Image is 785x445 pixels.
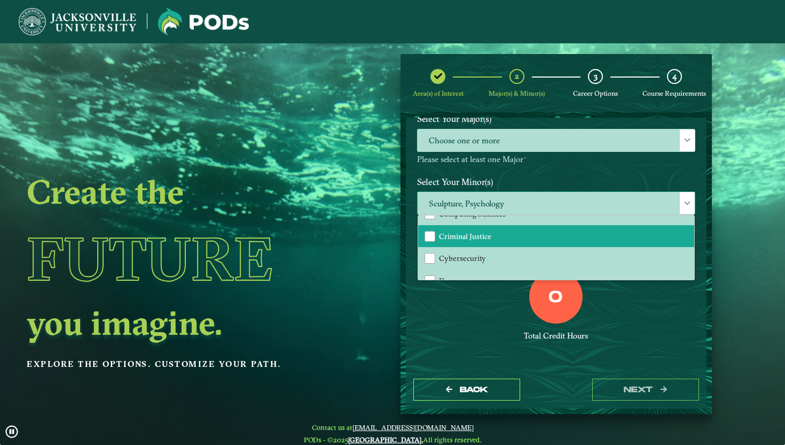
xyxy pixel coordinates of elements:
[417,155,695,165] p: Please select at least one Major
[439,232,491,241] span: Criminal Justice
[548,288,563,308] label: 0
[515,71,519,81] span: 2
[523,154,527,161] sup: ⋆
[27,177,327,206] h2: Create the
[19,8,136,35] img: Jacksonville University logo
[672,71,677,81] span: 4
[352,423,474,432] a: [EMAIL_ADDRESS][DOMAIN_NAME]
[460,385,488,394] span: Back
[418,129,695,152] span: Choose one or more
[27,356,327,372] p: Explore the options. Customize your path.
[27,210,327,308] h1: Future
[418,247,694,270] li: Cybersecurity
[413,379,520,401] button: Back
[418,225,694,248] li: Criminal Justice
[439,254,486,263] span: Cybersecurity
[439,276,459,286] span: Dance
[489,89,545,97] span: Major(s) & Minor(s)
[409,172,703,192] label: Select Your Minor(s)
[418,270,694,292] li: Dance
[158,8,249,35] img: Jacksonville University logo
[417,331,695,341] div: Total Credit Hours
[573,89,618,97] span: Career Options
[304,435,481,444] span: PODs - ©2025 All rights reserved.
[642,89,706,97] span: Course Requirements
[594,71,598,81] span: 3
[413,89,464,97] span: Area(s) of Interest
[304,423,481,432] span: Contact us at
[592,379,699,401] button: next
[348,435,423,444] a: [GEOGRAPHIC_DATA].
[409,109,703,129] label: Select Your Major(s)
[418,192,695,215] span: Sculpture, Psychology
[27,308,327,337] h2: you imagine.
